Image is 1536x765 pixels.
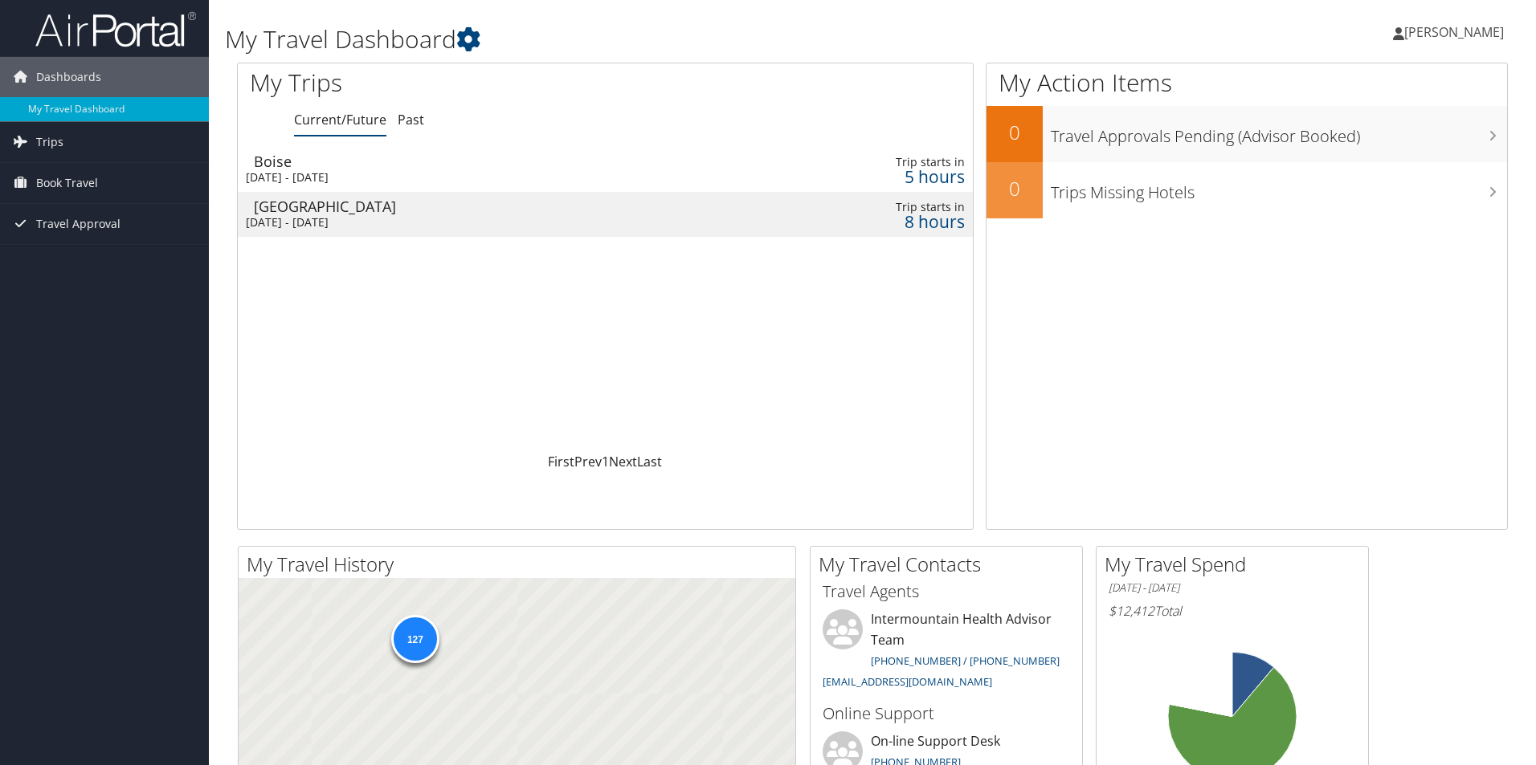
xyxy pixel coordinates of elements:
div: 127 [390,615,439,663]
a: 1 [602,453,609,470]
span: $12,412 [1109,602,1154,620]
div: [GEOGRAPHIC_DATA] [254,199,709,214]
span: Trips [36,122,63,162]
a: 0Trips Missing Hotels [987,162,1507,218]
span: Dashboards [36,57,101,97]
span: Book Travel [36,163,98,203]
span: Travel Approval [36,204,121,244]
li: Intermountain Health Advisor Team [815,609,1078,695]
h2: 0 [987,119,1043,146]
h3: Trips Missing Hotels [1051,173,1507,204]
span: [PERSON_NAME] [1404,23,1504,41]
h2: 0 [987,175,1043,202]
div: Trip starts in [800,200,965,214]
a: Next [609,453,637,470]
a: [PHONE_NUMBER] / [PHONE_NUMBER] [871,653,1060,668]
h1: My Action Items [987,66,1507,100]
h3: Online Support [823,702,1070,725]
a: Prev [574,453,602,470]
h3: Travel Approvals Pending (Advisor Booked) [1051,117,1507,148]
div: Trip starts in [800,155,965,169]
h2: My Travel History [247,551,795,578]
img: airportal-logo.png [35,10,196,48]
a: [EMAIL_ADDRESS][DOMAIN_NAME] [823,674,992,689]
h1: My Travel Dashboard [225,22,1089,56]
a: First [548,453,574,470]
a: Last [637,453,662,470]
a: Current/Future [294,111,386,128]
h3: Travel Agents [823,580,1070,603]
h1: My Trips [250,66,655,100]
div: Boise [254,154,709,169]
div: 5 hours [800,169,965,184]
h6: Total [1109,602,1356,620]
h2: My Travel Spend [1105,551,1368,578]
div: 8 hours [800,214,965,229]
h6: [DATE] - [DATE] [1109,580,1356,596]
a: [PERSON_NAME] [1393,8,1520,56]
a: Past [398,111,424,128]
div: [DATE] - [DATE] [246,170,701,185]
a: 0Travel Approvals Pending (Advisor Booked) [987,106,1507,162]
h2: My Travel Contacts [819,551,1082,578]
div: [DATE] - [DATE] [246,215,701,230]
